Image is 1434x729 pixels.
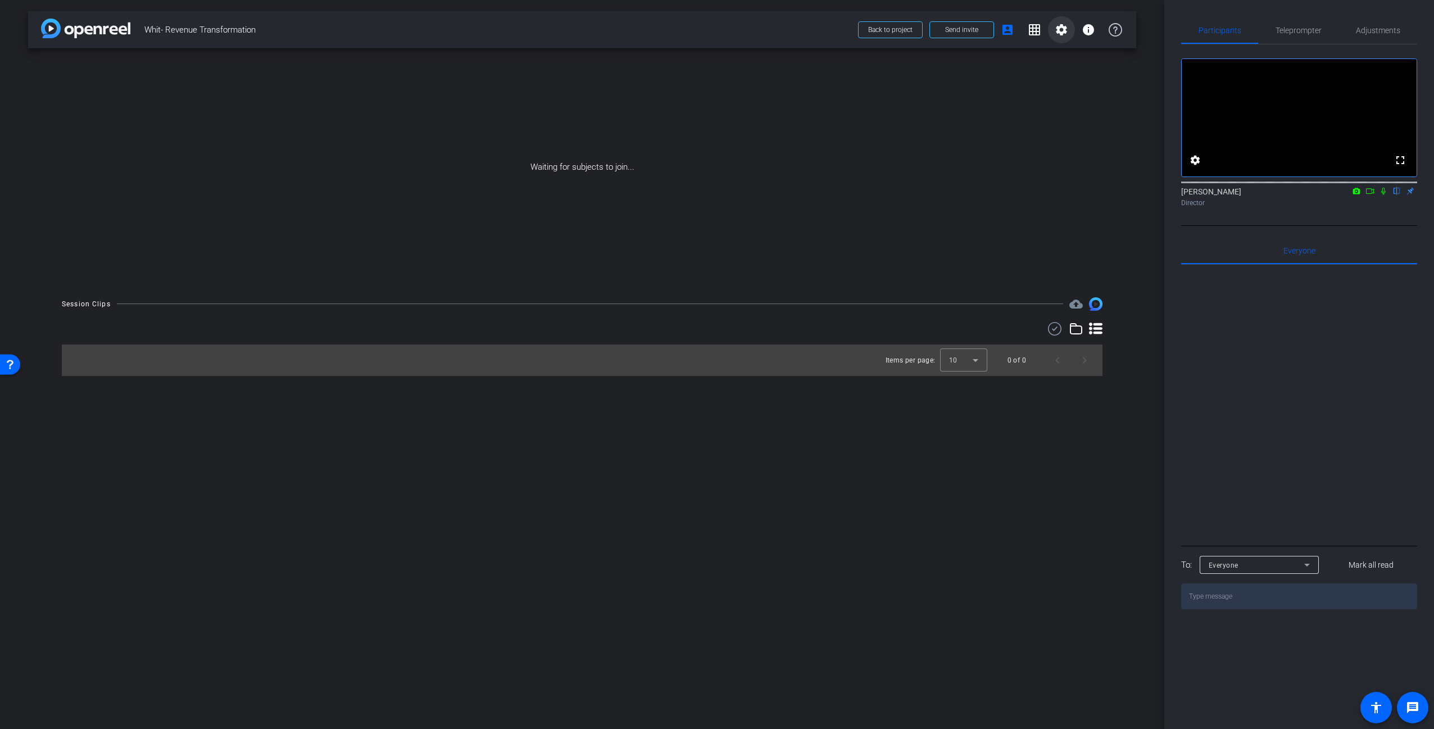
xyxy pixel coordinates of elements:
[1001,23,1014,37] mat-icon: account_box
[1008,355,1026,366] div: 0 of 0
[1188,153,1202,167] mat-icon: settings
[1082,23,1095,37] mat-icon: info
[929,21,994,38] button: Send invite
[62,298,111,310] div: Session Clips
[41,19,130,38] img: app-logo
[1356,26,1400,34] span: Adjustments
[28,48,1136,286] div: Waiting for subjects to join...
[1276,26,1322,34] span: Teleprompter
[1055,23,1068,37] mat-icon: settings
[144,19,851,41] span: Whit- Revenue Transformation
[1349,559,1394,571] span: Mark all read
[1181,186,1417,208] div: [PERSON_NAME]
[1369,701,1383,714] mat-icon: accessibility
[945,25,978,34] span: Send invite
[1283,247,1315,255] span: Everyone
[1406,701,1419,714] mat-icon: message
[1044,347,1071,374] button: Previous page
[1199,26,1241,34] span: Participants
[1209,562,1238,569] span: Everyone
[1326,555,1418,575] button: Mark all read
[1069,297,1083,311] span: Destinations for your clips
[858,21,923,38] button: Back to project
[1390,185,1404,196] mat-icon: flip
[1089,297,1102,311] img: Session clips
[868,26,913,34] span: Back to project
[886,355,936,366] div: Items per page:
[1181,198,1417,208] div: Director
[1069,297,1083,311] mat-icon: cloud_upload
[1028,23,1041,37] mat-icon: grid_on
[1071,347,1098,374] button: Next page
[1181,559,1192,572] div: To:
[1394,153,1407,167] mat-icon: fullscreen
